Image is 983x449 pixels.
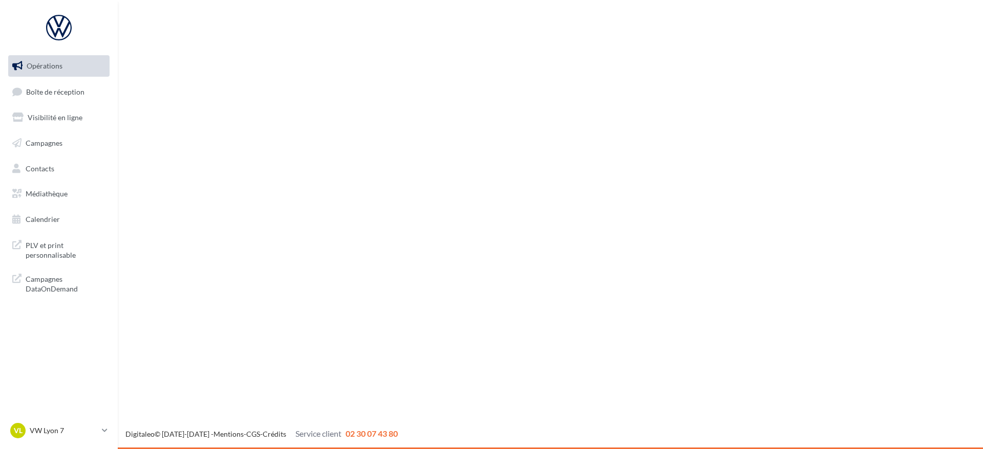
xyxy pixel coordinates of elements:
[6,234,112,264] a: PLV et print personnalisable
[28,113,82,122] span: Visibilité en ligne
[6,158,112,179] a: Contacts
[26,215,60,223] span: Calendrier
[6,81,112,103] a: Boîte de réception
[30,425,98,436] p: VW Lyon 7
[6,268,112,298] a: Campagnes DataOnDemand
[6,55,112,77] a: Opérations
[6,132,112,154] a: Campagnes
[346,429,398,438] span: 02 30 07 43 80
[26,272,105,294] span: Campagnes DataOnDemand
[213,430,244,438] a: Mentions
[8,421,110,440] a: VL VW Lyon 7
[295,429,341,438] span: Service client
[14,425,23,436] span: VL
[125,430,155,438] a: Digitaleo
[6,209,112,230] a: Calendrier
[26,139,62,147] span: Campagnes
[26,189,68,198] span: Médiathèque
[6,107,112,128] a: Visibilité en ligne
[263,430,286,438] a: Crédits
[26,238,105,260] span: PLV et print personnalisable
[26,164,54,172] span: Contacts
[6,183,112,205] a: Médiathèque
[125,430,398,438] span: © [DATE]-[DATE] - - -
[27,61,62,70] span: Opérations
[26,87,84,96] span: Boîte de réception
[246,430,260,438] a: CGS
